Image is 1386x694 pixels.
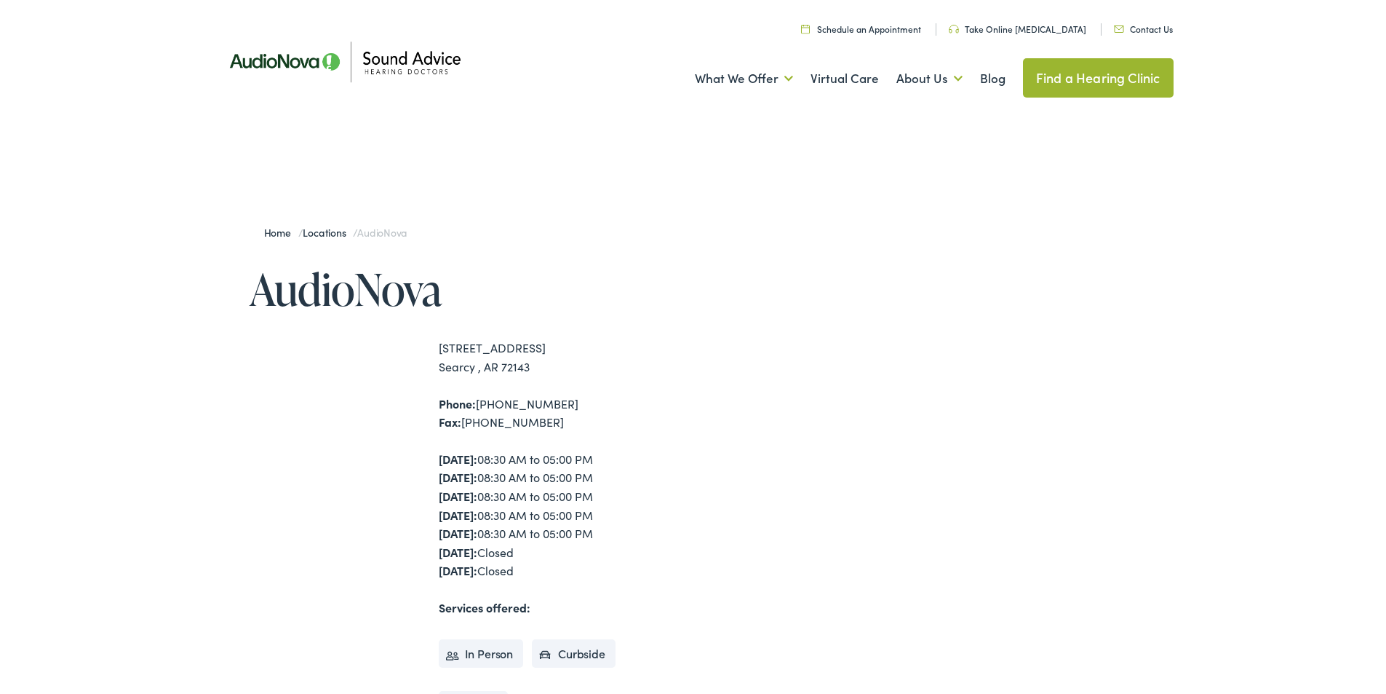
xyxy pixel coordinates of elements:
li: In Person [439,639,524,669]
strong: [DATE]: [439,507,477,523]
div: [STREET_ADDRESS] Searcy , AR 72143 [439,339,693,376]
a: Virtual Care [811,52,879,106]
strong: [DATE]: [439,451,477,467]
a: Contact Us [1114,23,1173,35]
strong: Services offered: [439,599,530,615]
img: Headphone icon in a unique green color, suggesting audio-related services or features. [949,25,959,33]
strong: Fax: [439,414,461,430]
strong: [DATE]: [439,469,477,485]
div: [PHONE_NUMBER] [PHONE_NUMBER] [439,395,693,432]
span: AudioNova [357,225,407,240]
strong: [DATE]: [439,544,477,560]
strong: Phone: [439,395,476,411]
a: Blog [980,52,1005,106]
a: Schedule an Appointment [801,23,921,35]
strong: [DATE]: [439,525,477,541]
strong: [DATE]: [439,562,477,578]
li: Curbside [532,639,616,669]
strong: [DATE]: [439,488,477,504]
a: Locations [303,225,353,240]
h1: AudioNova [250,265,693,313]
div: 08:30 AM to 05:00 PM 08:30 AM to 05:00 PM 08:30 AM to 05:00 PM 08:30 AM to 05:00 PM 08:30 AM to 0... [439,450,693,580]
a: Home [264,225,298,240]
img: Icon representing mail communication in a unique green color, indicative of contact or communicat... [1114,25,1124,33]
a: What We Offer [695,52,793,106]
a: Find a Hearing Clinic [1023,58,1174,98]
img: Calendar icon in a unique green color, symbolizing scheduling or date-related features. [801,24,810,33]
a: About Us [896,52,963,106]
a: Take Online [MEDICAL_DATA] [949,23,1086,35]
span: / / [264,225,407,240]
